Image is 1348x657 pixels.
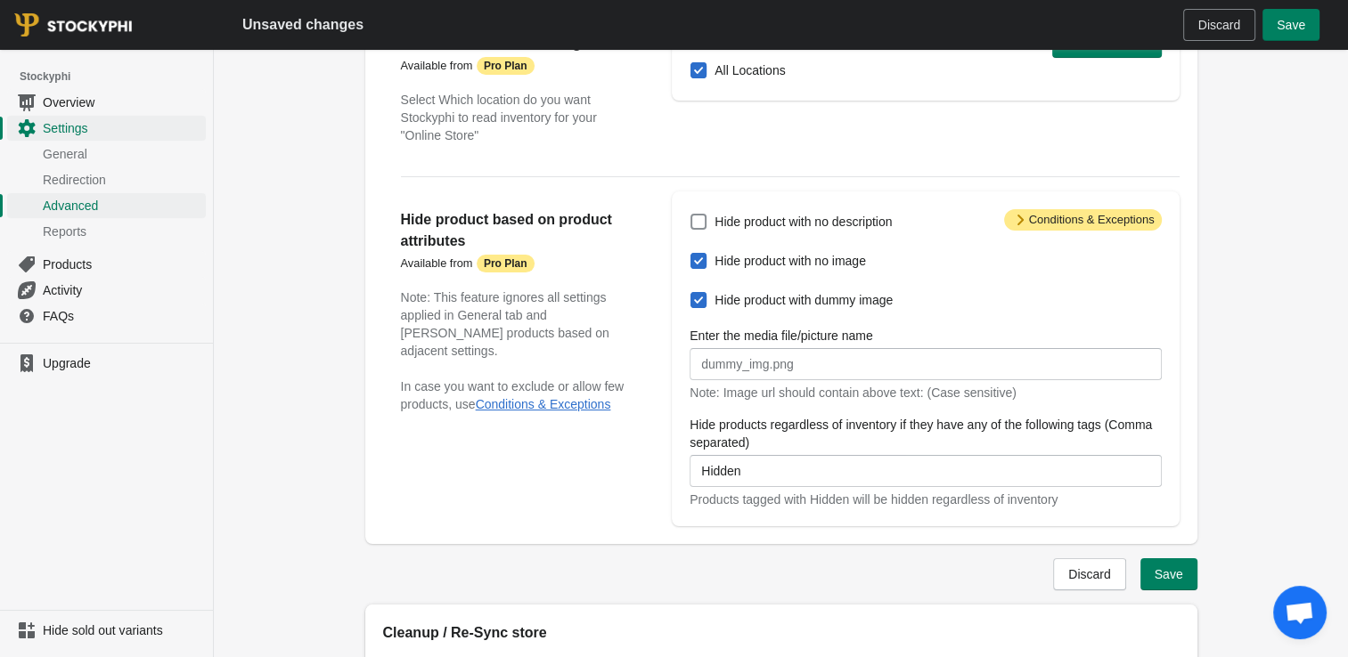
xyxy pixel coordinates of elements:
[1068,567,1110,581] span: Discard
[401,91,637,144] p: Select Which location do you want Stockyphi to read inventory for your "Online Store"
[7,89,206,115] a: Overview
[1004,209,1162,231] span: Conditions & Exceptions
[401,288,637,360] h3: Note: This feature ignores all settings applied in General tab and [PERSON_NAME] products based o...
[7,351,206,376] a: Upgrade
[715,213,892,231] span: Hide product with no description
[43,354,202,372] span: Upgrade
[7,166,206,192] a: Redirection
[43,171,202,189] span: Redirection
[484,59,527,73] strong: Pro Plan
[1198,18,1240,32] span: Discard
[401,212,612,248] strong: Hide product based on product attributes
[242,14,364,36] h2: Unsaved changes
[43,255,202,273] span: Products
[43,621,202,639] span: Hide sold out variants
[1262,9,1319,41] button: Save
[690,327,872,345] label: Enter the media file/picture name
[43,307,202,325] span: FAQs
[484,256,527,271] strong: Pro Plan
[476,397,611,411] button: Conditions & Exceptions
[7,303,206,328] a: FAQs
[715,61,785,79] span: All Locations
[7,115,206,141] a: Settings
[43,93,202,111] span: Overview
[7,218,206,244] a: Reports
[1053,558,1125,590] button: Discard
[7,251,206,277] a: Products
[43,223,202,240] span: Reports
[43,119,202,137] span: Settings
[1155,567,1183,581] span: Save
[715,252,866,270] span: Hide product with no image
[690,491,1161,508] div: Products tagged with Hidden will be hidden regardless of inventory
[690,416,1161,451] label: Hide products regardless of inventory if they have any of the following tags (Comma separated)
[1140,558,1197,590] button: Save
[401,256,473,270] span: Available from
[43,197,202,215] span: Advanced
[401,377,637,413] p: In case you want to exclude or allow few products, use
[7,192,206,218] a: Advanced
[690,384,1161,401] div: Note: Image url should contain above text: (Case sensitive)
[690,348,1161,380] input: dummy_img.png
[43,145,202,163] span: General
[7,618,206,643] a: Hide sold out variants
[690,455,1161,487] input: Example: HideMe, HideMeToo
[1277,18,1305,32] span: Save
[1183,9,1255,41] button: Discard
[383,622,918,644] h2: Cleanup / Re-Sync store
[401,59,473,72] span: Available from
[1273,586,1327,639] a: Open chat
[7,141,206,166] a: General
[715,291,893,309] span: Hide product with dummy image
[7,277,206,303] a: Activity
[43,281,202,299] span: Activity
[20,68,213,85] span: Stockyphi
